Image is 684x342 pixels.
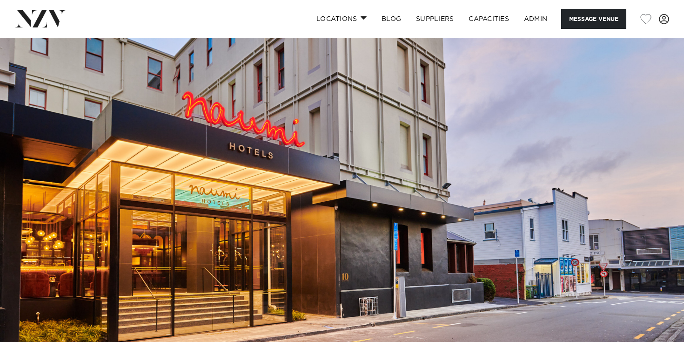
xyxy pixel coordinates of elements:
[374,9,409,29] a: BLOG
[309,9,374,29] a: Locations
[516,9,555,29] a: ADMIN
[15,10,66,27] img: nzv-logo.png
[561,9,626,29] button: Message Venue
[409,9,461,29] a: SUPPLIERS
[461,9,516,29] a: Capacities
